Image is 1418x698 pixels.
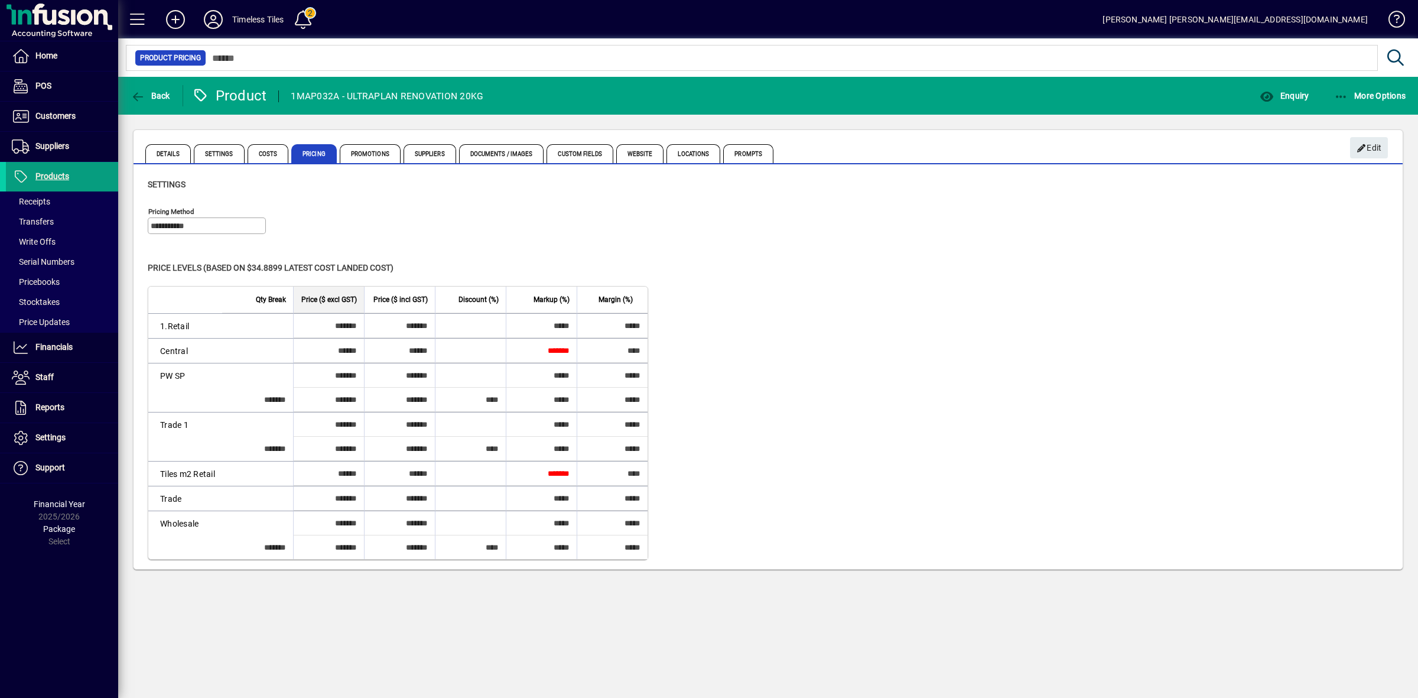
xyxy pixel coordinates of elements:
[1331,85,1409,106] button: More Options
[534,293,570,306] span: Markup (%)
[1257,85,1312,106] button: Enquiry
[35,433,66,442] span: Settings
[723,144,773,163] span: Prompts
[6,333,118,362] a: Financials
[6,453,118,483] a: Support
[6,191,118,212] a: Receipts
[35,111,76,121] span: Customers
[35,342,73,352] span: Financials
[1350,137,1388,158] button: Edit
[12,297,60,307] span: Stocktakes
[6,393,118,423] a: Reports
[12,257,74,267] span: Serial Numbers
[248,144,289,163] span: Costs
[35,51,57,60] span: Home
[6,41,118,71] a: Home
[547,144,613,163] span: Custom Fields
[140,52,201,64] span: Product Pricing
[1357,138,1382,158] span: Edit
[12,277,60,287] span: Pricebooks
[34,499,85,509] span: Financial Year
[192,86,267,105] div: Product
[291,87,483,106] div: 1MAP032A - ULTRAPLAN RENOVATION 20KG
[6,232,118,252] a: Write Offs
[404,144,456,163] span: Suppliers
[6,252,118,272] a: Serial Numbers
[148,412,222,437] td: Trade 1
[599,293,633,306] span: Margin (%)
[148,313,222,338] td: 1.Retail
[458,293,499,306] span: Discount (%)
[148,263,393,272] span: Price levels (based on $34.8899 Latest cost landed cost)
[148,486,222,511] td: Trade
[148,338,222,363] td: Central
[232,10,284,29] div: Timeless Tiles
[148,511,222,535] td: Wholesale
[373,293,428,306] span: Price ($ incl GST)
[148,461,222,486] td: Tiles m2 Retail
[194,9,232,30] button: Profile
[148,207,194,216] mat-label: Pricing method
[12,197,50,206] span: Receipts
[43,524,75,534] span: Package
[12,317,70,327] span: Price Updates
[35,81,51,90] span: POS
[12,237,56,246] span: Write Offs
[35,402,64,412] span: Reports
[145,144,191,163] span: Details
[291,144,337,163] span: Pricing
[1380,2,1403,41] a: Knowledge Base
[128,85,173,106] button: Back
[6,423,118,453] a: Settings
[301,293,357,306] span: Price ($ excl GST)
[6,292,118,312] a: Stocktakes
[666,144,720,163] span: Locations
[459,144,544,163] span: Documents / Images
[35,463,65,472] span: Support
[6,212,118,232] a: Transfers
[131,91,170,100] span: Back
[1102,10,1368,29] div: [PERSON_NAME] [PERSON_NAME][EMAIL_ADDRESS][DOMAIN_NAME]
[35,372,54,382] span: Staff
[35,141,69,151] span: Suppliers
[118,85,183,106] app-page-header-button: Back
[1334,91,1406,100] span: More Options
[194,144,245,163] span: Settings
[616,144,664,163] span: Website
[6,102,118,131] a: Customers
[35,171,69,181] span: Products
[256,293,286,306] span: Qty Break
[340,144,401,163] span: Promotions
[148,180,186,189] span: Settings
[6,72,118,101] a: POS
[1260,91,1309,100] span: Enquiry
[6,363,118,392] a: Staff
[157,9,194,30] button: Add
[6,132,118,161] a: Suppliers
[148,363,222,388] td: PW SP
[6,272,118,292] a: Pricebooks
[6,312,118,332] a: Price Updates
[12,217,54,226] span: Transfers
